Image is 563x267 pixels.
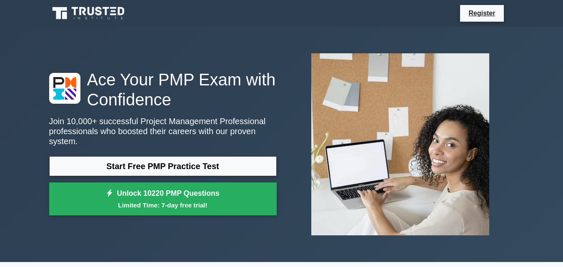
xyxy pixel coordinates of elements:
[463,8,500,18] a: Register
[49,156,277,176] a: Start Free PMP Practice Test
[49,116,277,146] p: Join 10,000+ successful Project Management Professional professionals who boosted their careers w...
[49,182,277,216] a: Unlock 10220 PMP QuestionsLimited Time: 7-day free trial!
[60,200,266,210] small: Limited Time: 7-day free trial!
[49,70,277,110] h1: Ace Your PMP Exam with Confidence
